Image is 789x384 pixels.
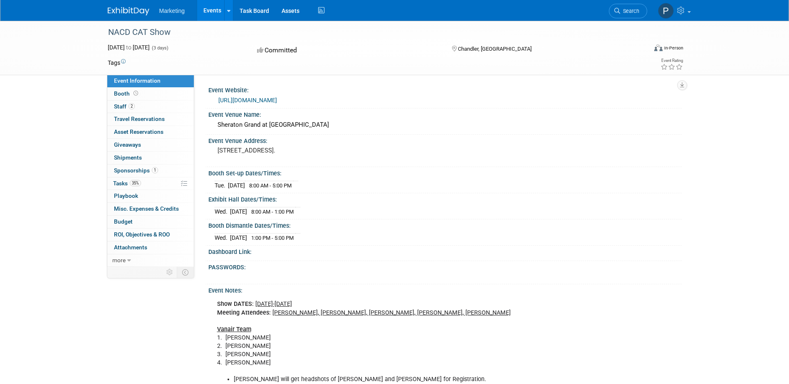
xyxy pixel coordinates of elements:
[208,108,682,119] div: Event Venue Name:
[107,152,194,164] a: Shipments
[208,219,682,230] div: Booth Dismantle Dates/Times:
[108,7,149,15] img: ExhibitDay
[114,90,140,97] span: Booth
[114,244,147,251] span: Attachments
[458,46,532,52] span: Chandler, [GEOGRAPHIC_DATA]
[130,180,141,186] span: 35%
[107,139,194,151] a: Giveaways
[217,300,254,308] b: Show DATES:
[107,88,194,100] a: Booth
[218,147,396,154] pre: [STREET_ADDRESS].
[272,309,511,316] u: [PERSON_NAME], [PERSON_NAME], [PERSON_NAME], [PERSON_NAME], [PERSON_NAME]
[112,257,126,263] span: more
[114,205,179,212] span: Misc. Expenses & Credits
[132,90,140,96] span: Booth not reserved yet
[107,75,194,87] a: Event Information
[159,7,185,14] span: Marketing
[208,193,682,204] div: Exhibit Hall Dates/Times:
[105,25,635,40] div: NACD CAT Show
[107,177,194,190] a: Tasks35%
[151,45,168,51] span: (3 days)
[255,43,438,58] div: Committed
[114,218,133,225] span: Budget
[664,45,683,51] div: In-Person
[208,167,682,177] div: Booth Set-up Dates/Times:
[107,216,194,228] a: Budget
[114,128,163,135] span: Asset Reservations
[163,267,177,278] td: Personalize Event Tab Strip
[660,59,683,63] div: Event Rating
[114,141,141,148] span: Giveaways
[108,59,126,67] td: Tags
[228,181,245,190] td: [DATE]
[114,154,142,161] span: Shipments
[208,135,682,145] div: Event Venue Address:
[107,113,194,126] a: Travel Reservations
[215,207,230,216] td: Wed.
[620,8,639,14] span: Search
[251,209,294,215] span: 8:00 AM - 1:00 PM
[249,182,292,189] span: 8:00 AM - 5:00 PM
[208,246,682,256] div: Dashboard Link:
[230,234,247,242] td: [DATE]
[108,44,150,51] span: [DATE] [DATE]
[177,267,194,278] td: Toggle Event Tabs
[609,4,647,18] a: Search
[107,190,194,202] a: Playbook
[255,300,292,308] u: [DATE]-[DATE]
[114,103,135,110] span: Staff
[107,165,194,177] a: Sponsorships1
[658,3,674,19] img: Paige Behrendt
[125,44,133,51] span: to
[114,167,158,174] span: Sponsorships
[251,235,294,241] span: 1:00 PM - 5:00 PM
[215,118,675,131] div: Sheraton Grand at [GEOGRAPHIC_DATA]
[152,167,158,173] span: 1
[114,77,161,84] span: Event Information
[107,101,194,113] a: Staff2
[654,44,663,51] img: Format-Inperson.png
[230,207,247,216] td: [DATE]
[107,126,194,138] a: Asset Reservations
[114,192,138,199] span: Playbook
[107,254,194,267] a: more
[208,261,682,271] div: PASSWORDS:
[114,116,165,122] span: Travel Reservations
[215,234,230,242] td: Wed.
[129,103,135,109] span: 2
[107,241,194,254] a: Attachments
[208,284,682,295] div: Event Notes:
[114,231,170,238] span: ROI, Objectives & ROO
[218,97,277,103] a: [URL][DOMAIN_NAME]
[113,180,141,187] span: Tasks
[208,84,682,94] div: Event Website:
[598,43,684,56] div: Event Format
[215,181,228,190] td: Tue.
[217,326,251,333] b: Vanair Team
[107,203,194,215] a: Misc. Expenses & Credits
[234,375,584,384] li: [PERSON_NAME] will get headshots of [PERSON_NAME] and [PERSON_NAME] for Registration.
[107,229,194,241] a: ROI, Objectives & ROO
[217,309,271,316] b: Meeting Attendees:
